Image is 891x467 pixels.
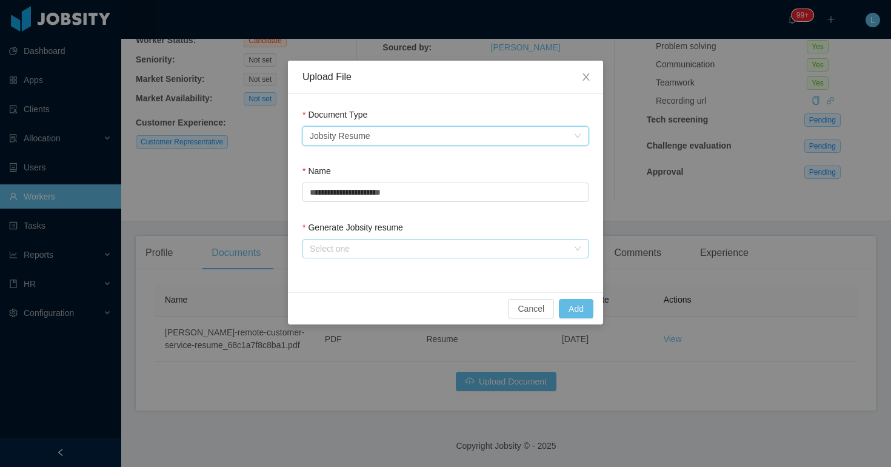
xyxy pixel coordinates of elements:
button: Add [559,299,593,318]
i: icon: down [574,245,581,254]
div: Upload File [302,70,589,84]
label: Document Type [302,110,367,119]
button: Close [569,61,603,95]
div: Select one [310,243,568,255]
button: Cancel [508,299,554,318]
label: Name [302,166,331,176]
div: Jobsity Resume [310,127,370,145]
label: Generate Jobsity resume [302,223,403,232]
i: icon: down [574,132,581,141]
input: Name [302,183,589,202]
i: icon: close [581,72,591,82]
